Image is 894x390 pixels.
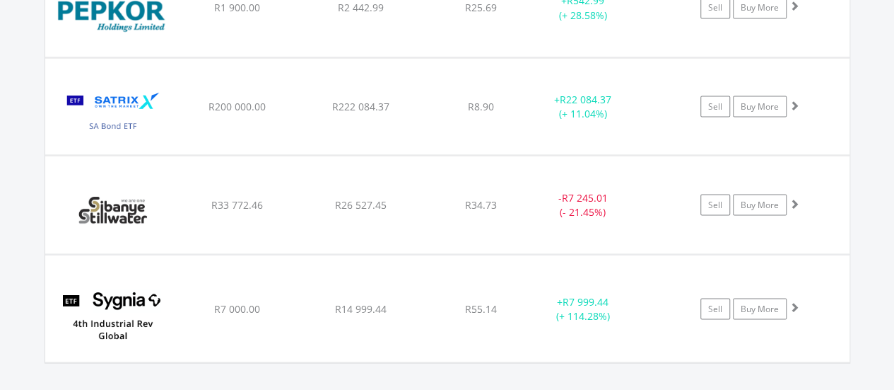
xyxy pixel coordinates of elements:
[465,302,497,315] span: R55.14
[530,294,637,323] div: + (+ 114.28%)
[530,92,637,120] div: + (+ 11.04%)
[335,302,387,315] span: R14 999.44
[465,197,497,211] span: R34.73
[214,302,260,315] span: R7 000.00
[338,1,384,14] span: R2 442.99
[335,197,387,211] span: R26 527.45
[562,190,608,204] span: R7 245.01
[700,96,730,117] a: Sell
[530,190,637,219] div: - (- 21.45%)
[52,273,174,357] img: EQU.ZA.SYG4IR.png
[208,99,266,113] span: R200 000.00
[468,99,494,113] span: R8.90
[211,197,263,211] span: R33 772.46
[700,298,730,319] a: Sell
[52,76,174,151] img: EQU.ZA.STXGOV.png
[214,1,260,14] span: R1 900.00
[465,1,497,14] span: R25.69
[733,298,787,319] a: Buy More
[563,294,608,308] span: R7 999.44
[52,173,174,250] img: EQU.ZA.SSW.png
[332,99,389,113] span: R222 084.37
[560,92,611,105] span: R22 084.37
[700,194,730,215] a: Sell
[733,96,787,117] a: Buy More
[733,194,787,215] a: Buy More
